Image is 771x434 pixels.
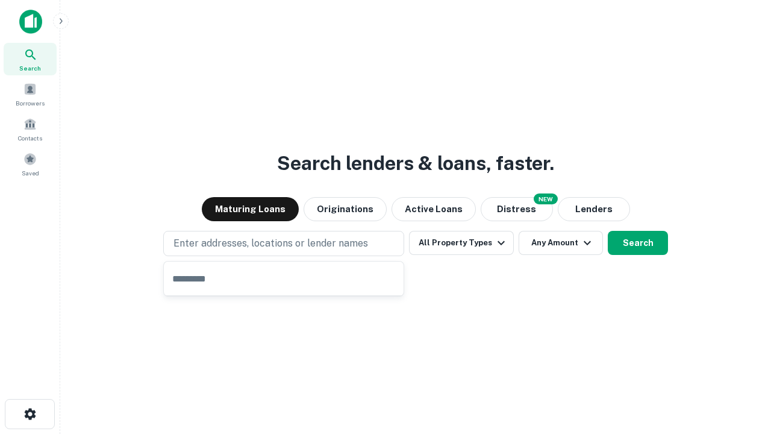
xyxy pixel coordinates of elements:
button: Enter addresses, locations or lender names [163,231,404,256]
span: Saved [22,168,39,178]
iframe: Chat Widget [711,338,771,395]
button: All Property Types [409,231,514,255]
button: Search [608,231,668,255]
a: Search [4,43,57,75]
button: Originations [304,197,387,221]
span: Borrowers [16,98,45,108]
button: Lenders [558,197,630,221]
div: NEW [534,193,558,204]
button: Active Loans [392,197,476,221]
h3: Search lenders & loans, faster. [277,149,554,178]
button: Any Amount [519,231,603,255]
a: Contacts [4,113,57,145]
button: Maturing Loans [202,197,299,221]
img: capitalize-icon.png [19,10,42,34]
button: Search distressed loans with lien and other non-mortgage details. [481,197,553,221]
p: Enter addresses, locations or lender names [173,236,368,251]
span: Search [19,63,41,73]
span: Contacts [18,133,42,143]
a: Saved [4,148,57,180]
a: Borrowers [4,78,57,110]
